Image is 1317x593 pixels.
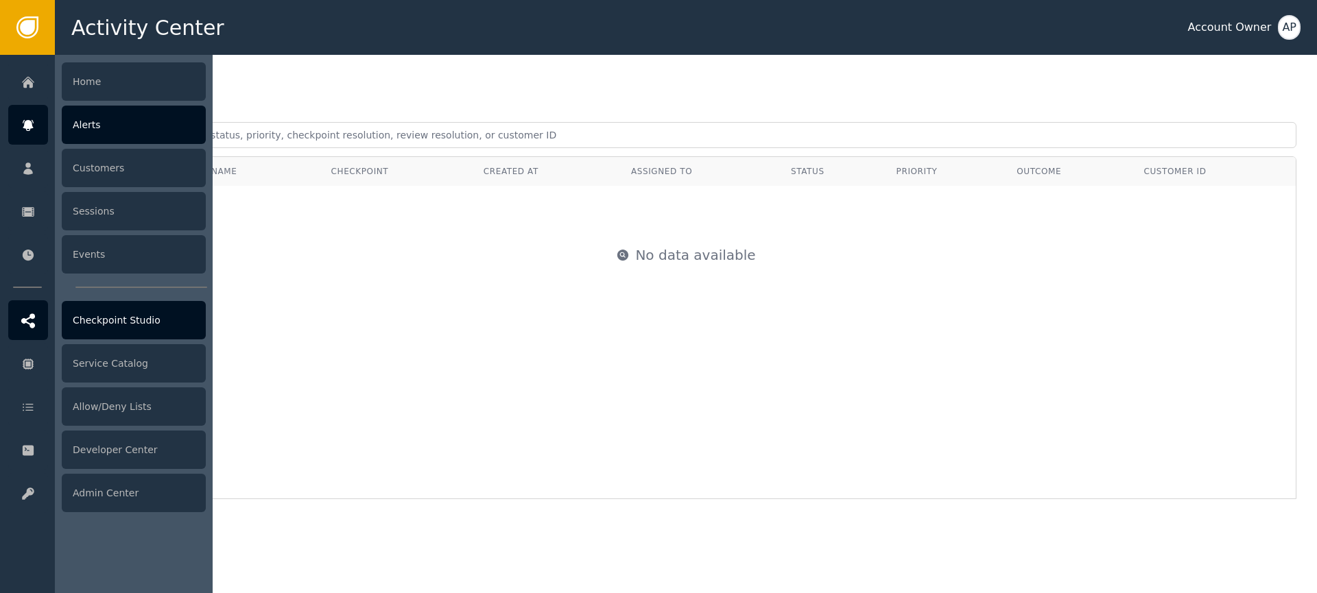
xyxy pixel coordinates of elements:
[62,474,206,512] div: Admin Center
[8,473,206,513] a: Admin Center
[635,245,755,265] span: No data available
[1187,19,1271,36] div: Account Owner
[631,165,770,178] div: Assigned To
[8,105,206,145] a: Alerts
[8,430,206,470] a: Developer Center
[62,344,206,383] div: Service Catalog
[8,387,206,426] a: Allow/Deny Lists
[180,165,310,178] div: Alert Name
[71,12,224,43] span: Activity Center
[62,387,206,426] div: Allow/Deny Lists
[62,149,206,187] div: Customers
[8,148,206,188] a: Customers
[484,165,610,178] div: Created At
[8,62,206,101] a: Home
[62,106,206,144] div: Alerts
[62,62,206,101] div: Home
[8,343,206,383] a: Service Catalog
[1278,15,1301,40] button: AP
[331,165,463,178] div: Checkpoint
[897,165,997,178] div: Priority
[1144,165,1286,178] div: Customer ID
[62,235,206,274] div: Events
[62,431,206,469] div: Developer Center
[1017,165,1123,178] div: Outcome
[791,165,876,178] div: Status
[8,191,206,231] a: Sessions
[8,300,206,340] a: Checkpoint Studio
[62,301,206,339] div: Checkpoint Studio
[8,234,206,274] a: Events
[75,122,1296,148] input: Search by alert ID, agent, status, priority, checkpoint resolution, review resolution, or custome...
[62,192,206,230] div: Sessions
